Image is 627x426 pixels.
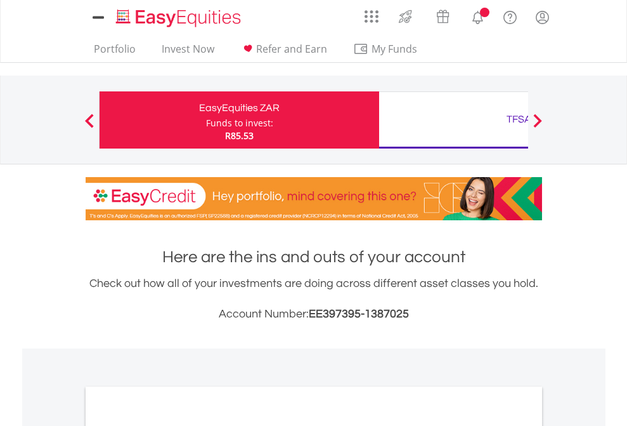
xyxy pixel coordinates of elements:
a: Home page [111,3,246,29]
button: Previous [77,120,102,133]
span: EE397395-1387025 [309,308,409,320]
img: EasyEquities_Logo.png [113,8,246,29]
a: AppsGrid [356,3,387,23]
a: Portfolio [89,43,141,62]
img: EasyCredit Promotion Banner [86,177,542,220]
button: Next [525,120,550,133]
span: My Funds [353,41,436,57]
img: thrive-v2.svg [395,6,416,27]
a: Notifications [462,3,494,29]
div: EasyEquities ZAR [107,99,372,117]
a: Invest Now [157,43,219,62]
h1: Here are the ins and outs of your account [86,246,542,269]
a: FAQ's and Support [494,3,526,29]
span: Refer and Earn [256,42,327,56]
a: My Profile [526,3,559,31]
div: Check out how all of your investments are doing across different asset classes you hold. [86,275,542,323]
img: grid-menu-icon.svg [365,10,378,23]
h3: Account Number: [86,305,542,323]
span: R85.53 [225,130,254,142]
a: Refer and Earn [235,43,332,62]
img: vouchers-v2.svg [432,6,453,27]
div: Funds to invest: [206,117,273,130]
a: Vouchers [424,3,462,27]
